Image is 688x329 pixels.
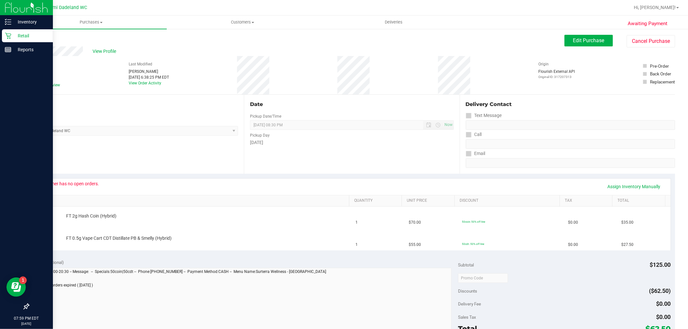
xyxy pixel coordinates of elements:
p: Reports [11,46,50,53]
span: Miami Dadeland WC [45,5,87,10]
label: Origin [538,61,549,67]
label: Call [466,130,482,139]
iframe: Resource center unread badge [19,276,27,284]
div: Location [28,101,238,108]
a: Tax [565,198,610,203]
input: Promo Code [458,273,508,283]
p: Original ID: 317207313 [538,74,575,79]
span: ($62.50) [649,287,671,294]
span: $0.00 [568,242,578,248]
span: 1 [356,219,358,226]
span: $70.00 [409,219,421,226]
div: Delivery Contact [466,101,675,108]
button: Edit Purchase [564,35,613,46]
label: Pickup Date/Time [250,113,281,119]
input: Format: (999) 999-9999 [466,120,675,130]
inline-svg: Retail [5,33,11,39]
span: $35.00 [621,219,633,226]
div: Back Order [650,71,671,77]
a: Customers [167,15,318,29]
span: Delivery Fee [458,301,481,306]
label: Text Message [466,111,502,120]
span: FT 0.5g Vape Cart CDT Distillate PB & Smelly (Hybrid) [66,235,172,241]
span: Purchases [15,19,167,25]
a: Assign Inventory Manually [603,181,665,192]
span: Customers [167,19,318,25]
inline-svg: Inventory [5,19,11,25]
div: Flourish External API [538,69,575,79]
span: Deliveries [376,19,411,25]
span: 1 [356,242,358,248]
div: Date [250,101,454,108]
div: [DATE] 6:38:25 PM EDT [129,74,169,80]
div: Customer has no open orders. [39,181,99,186]
inline-svg: Reports [5,46,11,53]
span: View Profile [93,48,118,55]
input: Format: (999) 999-9999 [466,139,675,149]
a: Quantity [354,198,399,203]
span: $55.00 [409,242,421,248]
span: Hi, [PERSON_NAME]! [634,5,676,10]
span: FT 2g Hash Coin (Hybrid) [66,213,116,219]
span: 50coin: 50% off line [462,220,485,223]
span: $0.00 [656,314,671,320]
a: SKU [38,198,347,203]
div: Pre-Order [650,63,669,69]
div: Replacement [650,79,675,85]
label: Pickup Day [250,132,270,138]
button: Cancel Purchase [627,35,675,47]
p: Retail [11,32,50,40]
a: Deliveries [318,15,469,29]
div: [PERSON_NAME] [129,69,169,74]
a: Unit Price [407,198,452,203]
a: Discount [460,198,557,203]
a: View Order Activity [129,81,161,85]
p: 07:59 PM EDT [3,315,50,321]
span: Edit Purchase [573,37,604,44]
div: [DATE] [250,139,454,146]
p: [DATE] [3,321,50,326]
a: Purchases [15,15,167,29]
span: Awaiting Payment [628,20,667,27]
p: Inventory [11,18,50,26]
span: $27.50 [621,242,633,248]
span: Sales Tax [458,314,476,320]
iframe: Resource center [6,277,26,297]
span: Subtotal [458,262,474,267]
span: $0.00 [656,300,671,307]
span: $125.00 [650,261,671,268]
a: Total [618,198,663,203]
span: $0.00 [568,219,578,226]
span: Discounts [458,285,477,297]
span: 50cdt: 50% off line [462,242,484,246]
label: Email [466,149,485,158]
label: Last Modified [129,61,152,67]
